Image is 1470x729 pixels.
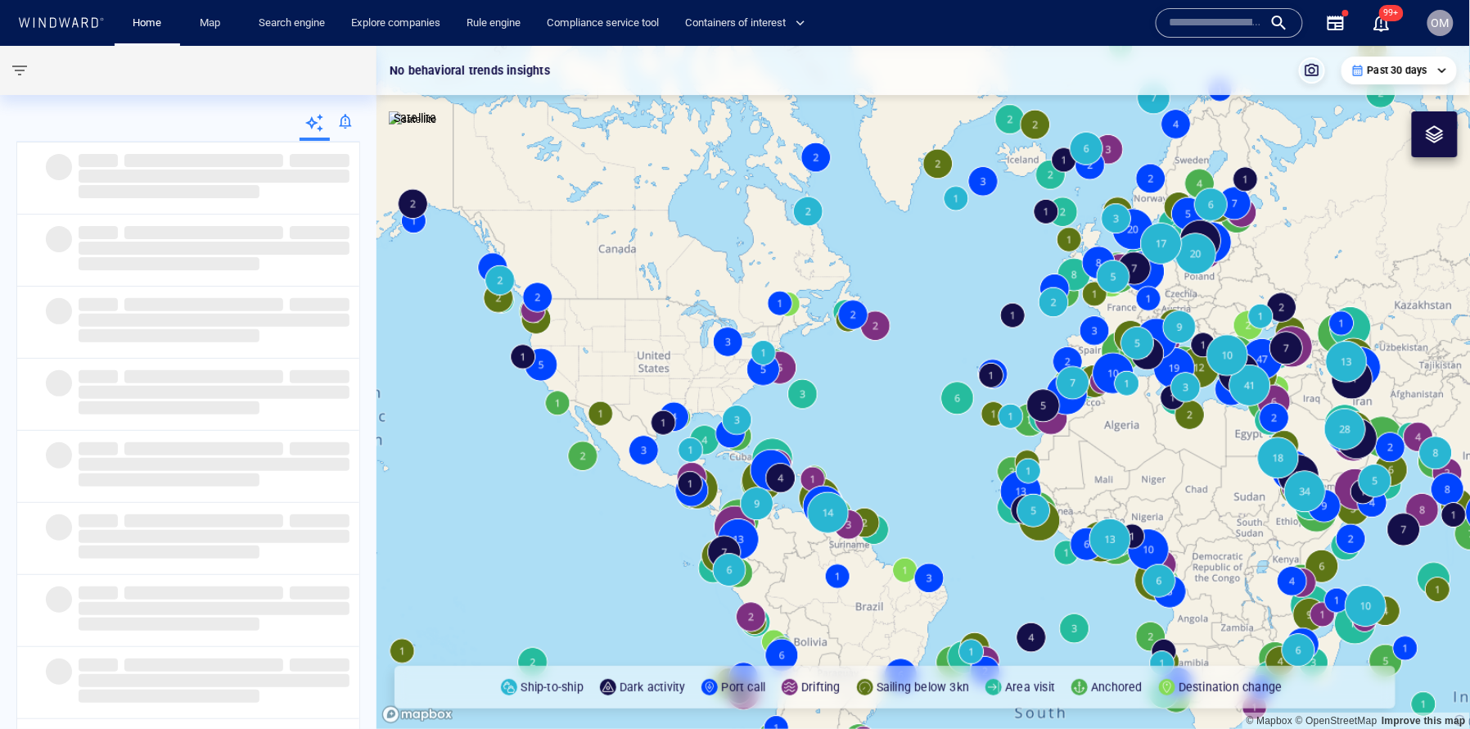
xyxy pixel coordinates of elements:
span: ‌ [124,154,283,167]
button: Map [187,9,239,38]
span: ‌ [79,602,349,615]
span: ‌ [124,586,283,600]
span: ‌ [290,154,349,167]
p: Anchored [1091,677,1143,697]
p: Ship-to-ship [521,677,583,697]
span: ‌ [79,154,118,167]
iframe: Chat [1400,655,1458,717]
span: ‌ [79,298,118,311]
span: ‌ [290,298,349,311]
span: ‌ [79,473,259,487]
button: Home [121,9,174,38]
span: ‌ [46,226,72,252]
span: ‌ [79,370,118,383]
span: ‌ [290,659,349,672]
p: Drifting [801,677,841,697]
a: Compliance service tool [540,9,665,38]
a: 99+ [1369,10,1395,36]
span: ‌ [79,618,259,631]
span: ‌ [124,226,283,239]
span: ‌ [79,314,349,327]
img: satellite [389,111,437,128]
a: Rule engine [460,9,527,38]
span: ‌ [79,514,118,528]
p: Past 30 days [1368,63,1427,78]
span: Containers of interest [685,14,805,33]
span: OM [1432,16,1450,29]
span: ‌ [79,329,259,342]
span: ‌ [79,690,259,703]
p: No behavioral trends insights [390,61,550,80]
span: ‌ [124,442,283,455]
span: ‌ [79,401,259,414]
span: ‌ [79,257,259,270]
span: ‌ [46,514,72,541]
a: Mapbox logo [381,705,453,724]
span: ‌ [124,370,283,383]
span: ‌ [124,514,283,528]
span: ‌ [46,659,72,685]
span: ‌ [79,226,118,239]
button: Containers of interest [679,9,819,38]
span: ‌ [79,442,118,455]
p: Sailing below 3kn [877,677,969,697]
span: ‌ [290,442,349,455]
span: ‌ [124,298,283,311]
span: ‌ [290,586,349,600]
a: Mapbox [1247,715,1292,727]
a: OpenStreetMap [1296,715,1378,727]
span: ‌ [46,442,72,469]
span: ‌ [79,242,349,255]
span: ‌ [290,370,349,383]
a: Map feedback [1382,715,1466,727]
span: ‌ [79,530,349,543]
span: ‌ [46,154,72,180]
span: ‌ [79,546,259,559]
span: ‌ [79,170,349,183]
div: Past 30 days [1351,63,1447,78]
div: Notification center [1372,13,1391,33]
p: Dark activity [620,677,686,697]
a: Map [193,9,232,38]
p: Satellite [394,108,437,128]
span: ‌ [79,674,349,687]
button: 99+ [1372,13,1391,33]
span: ‌ [46,298,72,324]
span: ‌ [124,659,283,672]
span: 99+ [1379,5,1404,21]
span: ‌ [290,226,349,239]
button: OM [1424,7,1457,39]
span: ‌ [79,659,118,672]
span: ‌ [46,370,72,396]
span: ‌ [290,514,349,528]
span: ‌ [79,458,349,471]
a: Explore companies [345,9,447,38]
p: Port call [721,677,765,697]
span: ‌ [46,586,72,613]
span: ‌ [79,386,349,399]
a: Search engine [252,9,331,38]
span: ‌ [79,185,259,198]
p: Area visit [1005,677,1055,697]
a: Home [127,9,169,38]
p: Destination change [1179,677,1283,697]
span: ‌ [79,586,118,600]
